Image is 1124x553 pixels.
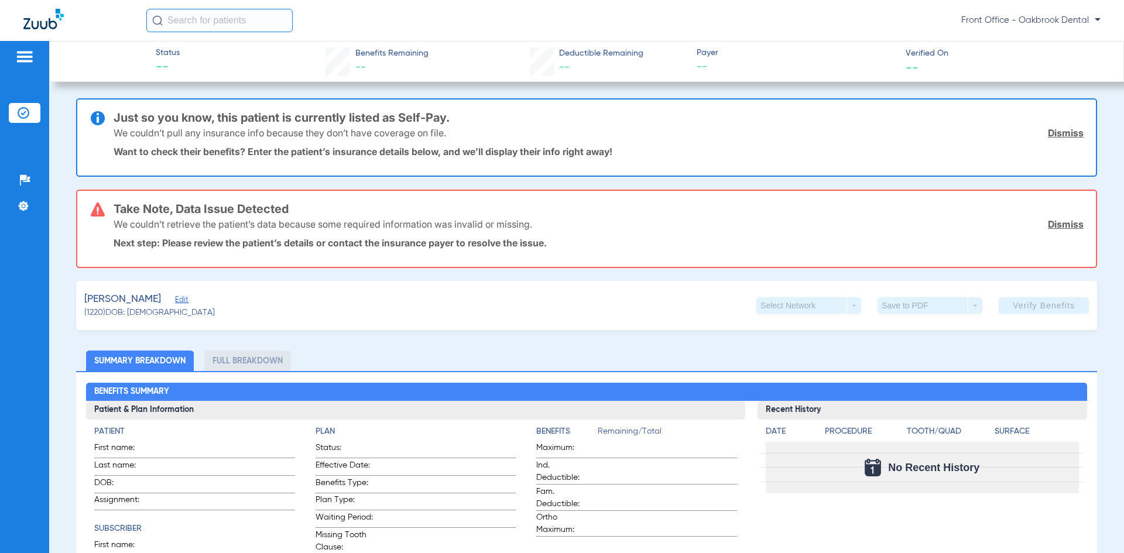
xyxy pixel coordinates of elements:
[204,351,291,371] li: Full Breakdown
[559,62,570,73] span: --
[86,401,745,420] h3: Patient & Plan Information
[907,425,991,438] h4: Tooth/Quad
[995,425,1078,438] h4: Surface
[91,111,105,125] img: info-icon
[825,425,903,438] h4: Procedure
[94,442,152,458] span: First name:
[888,462,979,473] span: No Recent History
[114,218,532,230] p: We couldn’t retrieve the patient’s data because some required information was invalid or missing.
[114,127,446,139] p: We couldn’t pull any insurance info because they don’t have coverage on file.
[114,112,1084,123] h3: Just so you know, this patient is currently listed as Self-Pay.
[766,425,815,438] h4: Date
[316,442,373,458] span: Status:
[84,292,161,307] span: [PERSON_NAME]
[86,383,1087,401] h2: Benefits Summary
[146,9,293,32] input: Search for patients
[906,61,919,73] span: --
[84,307,215,319] span: (1220) DOB: [DEMOGRAPHIC_DATA]
[86,351,194,371] li: Summary Breakdown
[536,459,594,484] span: Ind. Deductible:
[94,494,152,510] span: Assignment:
[23,9,64,29] img: Zuub Logo
[94,459,152,475] span: Last name:
[152,15,163,26] img: Search Icon
[156,60,180,76] span: --
[316,494,373,510] span: Plan Type:
[94,425,294,438] h4: Patient
[536,486,594,510] span: Fam. Deductible:
[559,47,643,60] span: Deductible Remaining
[961,15,1101,26] span: Front Office - Oakbrook Dental
[598,425,736,442] span: Remaining/Total
[316,425,516,438] h4: Plan
[15,50,34,64] img: hamburger-icon
[94,477,152,493] span: DOB:
[697,60,896,74] span: --
[697,47,896,59] span: Payer
[316,459,373,475] span: Effective Date:
[825,425,903,442] app-breakdown-title: Procedure
[175,296,186,307] span: Edit
[1065,497,1124,553] iframe: Chat Widget
[536,425,598,442] app-breakdown-title: Benefits
[355,62,366,73] span: --
[94,523,294,535] h4: Subscriber
[1048,218,1084,230] a: Dismiss
[114,146,1084,157] p: Want to check their benefits? Enter the patient’s insurance details below, and we’ll display thei...
[865,459,881,476] img: Calendar
[758,401,1087,420] h3: Recent History
[114,203,1084,215] h3: Take Note, Data Issue Detected
[536,511,594,536] span: Ortho Maximum:
[316,511,373,527] span: Waiting Period:
[907,425,991,442] app-breakdown-title: Tooth/Quad
[766,425,815,442] app-breakdown-title: Date
[91,202,105,217] img: error-icon
[156,47,180,59] span: Status
[536,425,598,438] h4: Benefits
[536,442,594,458] span: Maximum:
[114,237,1084,249] p: Next step: Please review the patient’s details or contact the insurance payer to resolve the issue.
[316,477,373,493] span: Benefits Type:
[355,47,429,60] span: Benefits Remaining
[995,425,1078,442] app-breakdown-title: Surface
[1048,127,1084,139] a: Dismiss
[906,47,1105,60] span: Verified On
